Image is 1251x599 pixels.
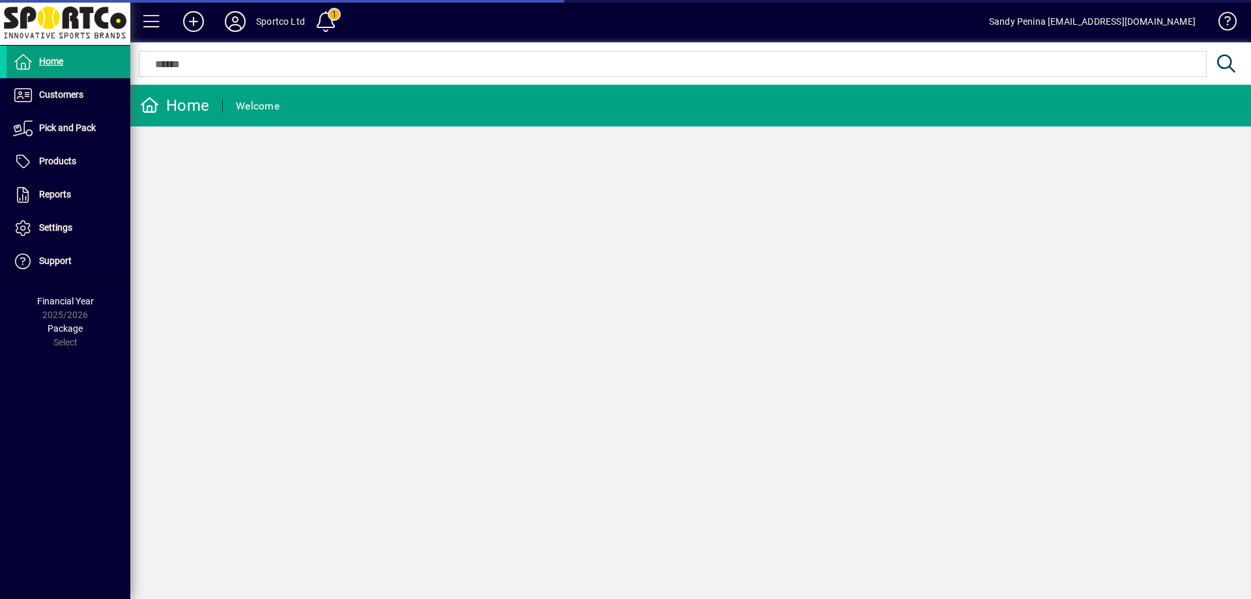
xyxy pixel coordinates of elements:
div: Sandy Penina [EMAIL_ADDRESS][DOMAIN_NAME] [989,11,1196,32]
div: Welcome [236,96,280,117]
div: Sportco Ltd [256,11,305,32]
span: Package [48,323,83,334]
span: Financial Year [37,296,94,306]
span: Customers [39,89,83,100]
span: Pick and Pack [39,123,96,133]
span: Home [39,56,63,66]
a: Knowledge Base [1209,3,1235,45]
a: Pick and Pack [7,112,130,145]
span: Products [39,156,76,166]
span: Reports [39,189,71,199]
button: Profile [214,10,256,33]
a: Products [7,145,130,178]
a: Support [7,245,130,278]
a: Customers [7,79,130,111]
a: Reports [7,179,130,211]
span: Settings [39,222,72,233]
button: Add [173,10,214,33]
div: Home [140,95,209,116]
a: Settings [7,212,130,244]
span: Support [39,256,72,266]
